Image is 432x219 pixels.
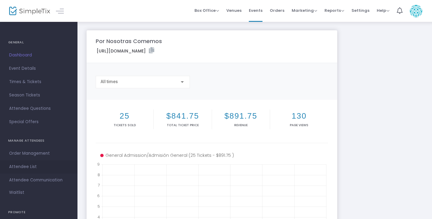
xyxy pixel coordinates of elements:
[249,3,262,18] span: Events
[9,78,68,86] span: Times & Tickets
[9,163,68,171] span: Attendee List
[271,111,327,121] h2: 130
[9,190,24,196] span: Waitlist
[226,3,242,18] span: Venues
[292,8,317,13] span: Marketing
[8,135,69,147] h4: MANAGE ATTENDEES
[155,123,210,127] p: Total Ticket Price
[155,111,210,121] h2: $841.75
[213,111,269,121] h2: $891.75
[213,123,269,127] p: Revenue
[97,193,100,198] text: 6
[351,3,369,18] span: Settings
[9,91,68,99] span: Season Tickets
[8,36,69,49] h4: GENERAL
[98,183,100,188] text: 7
[377,8,389,13] span: Help
[9,105,68,113] span: Attendee Questions
[97,123,152,127] p: Tickets sold
[97,111,152,121] h2: 25
[9,176,68,184] span: Attendee Communication
[96,37,162,45] m-panel-title: Por Nosotras Comemos
[9,51,68,59] span: Dashboard
[271,123,327,127] p: Page Views
[8,206,69,218] h4: PROMOTE
[9,118,68,126] span: Special Offers
[101,79,118,84] span: All times
[324,8,344,13] span: Reports
[98,172,100,177] text: 8
[98,204,100,209] text: 5
[194,8,219,13] span: Box Office
[9,150,68,157] span: Order Management
[97,162,100,167] text: 9
[270,3,284,18] span: Orders
[97,47,154,54] label: [URL][DOMAIN_NAME]
[9,65,68,72] span: Event Details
